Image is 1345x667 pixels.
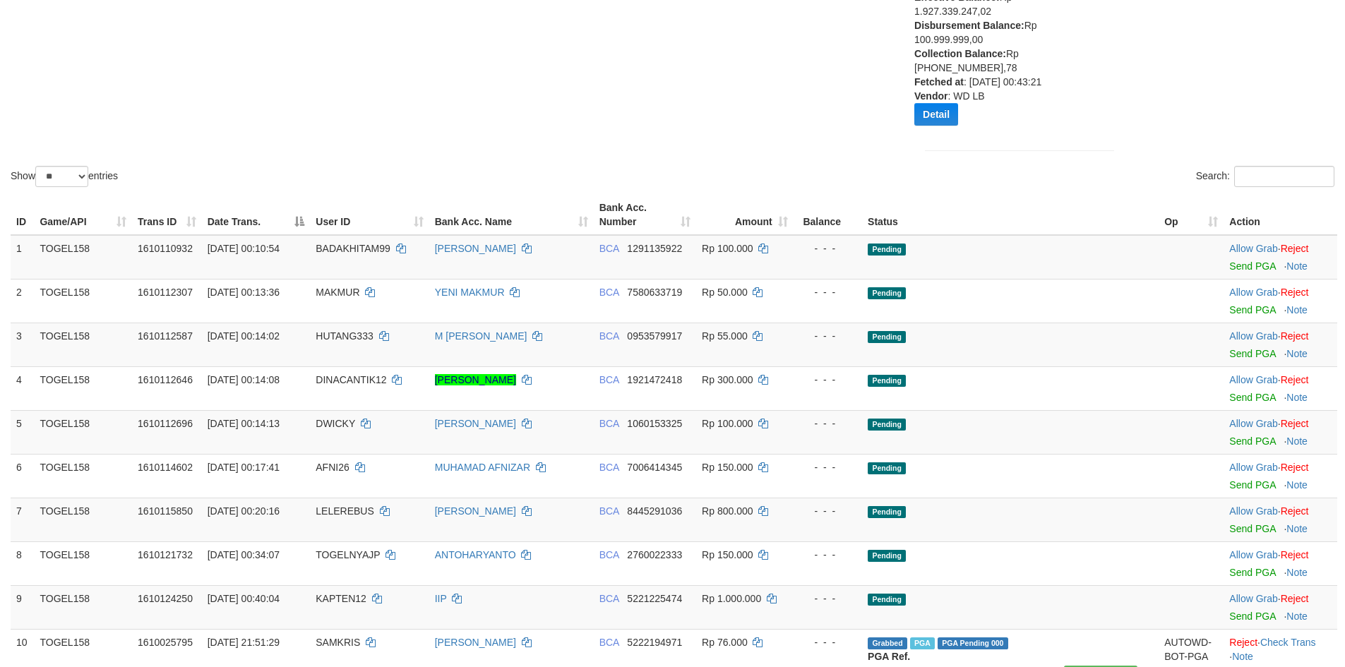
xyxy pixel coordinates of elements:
span: AFNI26 [316,462,349,473]
span: Pending [868,375,906,387]
span: DINACANTIK12 [316,374,386,385]
span: Pending [868,287,906,299]
span: Rp 1.000.000 [702,593,761,604]
td: · [1224,541,1337,585]
b: Fetched at [914,76,964,88]
a: Note [1286,348,1308,359]
a: IIP [435,593,447,604]
a: [PERSON_NAME] [435,418,516,429]
span: BCA [599,549,619,560]
span: Pending [868,419,906,431]
a: Reject [1229,637,1257,648]
span: MAKMUR [316,287,359,298]
span: PGA Pending [938,637,1008,649]
div: - - - [799,635,856,649]
span: · [1229,593,1280,604]
div: - - - [799,329,856,343]
span: Rp 50.000 [702,287,748,298]
div: - - - [799,591,856,606]
a: Check Trans [1260,637,1316,648]
a: Reject [1281,505,1309,517]
a: Reject [1281,549,1309,560]
a: Allow Grab [1229,287,1277,298]
span: Rp 55.000 [702,330,748,342]
span: Grabbed [868,637,907,649]
span: Pending [868,594,906,606]
a: Allow Grab [1229,418,1277,429]
a: Note [1286,523,1308,534]
a: Allow Grab [1229,462,1277,473]
a: Send PGA [1229,435,1275,447]
span: BCA [599,374,619,385]
span: BCA [599,330,619,342]
span: · [1229,330,1280,342]
a: Note [1286,611,1308,622]
a: M [PERSON_NAME] [435,330,527,342]
th: Op: activate to sort column ascending [1159,195,1224,235]
span: Rp 100.000 [702,418,753,429]
span: · [1229,243,1280,254]
a: Note [1286,304,1308,316]
span: Rp 150.000 [702,462,753,473]
a: Reject [1281,287,1309,298]
a: [PERSON_NAME] [435,243,516,254]
td: · [1224,235,1337,280]
div: - - - [799,241,856,256]
a: Reject [1281,418,1309,429]
a: [PERSON_NAME] [435,637,516,648]
a: Allow Grab [1229,505,1277,517]
th: Balance [794,195,862,235]
span: Copy 5221225474 to clipboard [627,593,682,604]
a: Allow Grab [1229,549,1277,560]
span: KAPTEN12 [316,593,366,604]
a: Allow Grab [1229,243,1277,254]
span: BCA [599,505,619,517]
th: User ID: activate to sort column ascending [310,195,429,235]
span: Pending [868,506,906,518]
div: - - - [799,416,856,431]
span: Rp 100.000 [702,243,753,254]
div: - - - [799,460,856,474]
a: ANTOHARYANTO [435,549,516,560]
a: Allow Grab [1229,374,1277,385]
a: Reject [1281,462,1309,473]
td: · [1224,366,1337,410]
span: Pending [868,331,906,343]
span: Pending [868,244,906,256]
a: Note [1232,651,1253,662]
span: Copy 0953579917 to clipboard [627,330,682,342]
span: HUTANG333 [316,330,373,342]
td: · [1224,498,1337,541]
span: Copy 7580633719 to clipboard [627,287,682,298]
span: Copy 2760022333 to clipboard [627,549,682,560]
a: [PERSON_NAME] [435,374,516,385]
b: Vendor [914,90,948,102]
th: Action [1224,195,1337,235]
span: Rp 76.000 [702,637,748,648]
td: · [1224,279,1337,323]
a: Note [1286,567,1308,578]
span: Copy 1921472418 to clipboard [627,374,682,385]
span: Copy 5222194971 to clipboard [627,637,682,648]
a: Reject [1281,330,1309,342]
span: BCA [599,287,619,298]
div: - - - [799,548,856,562]
td: · [1224,323,1337,366]
a: Allow Grab [1229,593,1277,604]
a: Send PGA [1229,479,1275,491]
span: BCA [599,462,619,473]
a: YENI MAKMUR [435,287,505,298]
a: Send PGA [1229,567,1275,578]
td: · [1224,454,1337,498]
span: SAMKRIS [316,637,360,648]
span: Copy 1060153325 to clipboard [627,418,682,429]
th: Bank Acc. Name: activate to sort column ascending [429,195,594,235]
span: BCA [599,637,619,648]
div: - - - [799,285,856,299]
span: Copy 1291135922 to clipboard [627,243,682,254]
span: · [1229,505,1280,517]
span: Rp 300.000 [702,374,753,385]
th: Bank Acc. Number: activate to sort column ascending [594,195,696,235]
span: · [1229,549,1280,560]
span: Pending [868,462,906,474]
